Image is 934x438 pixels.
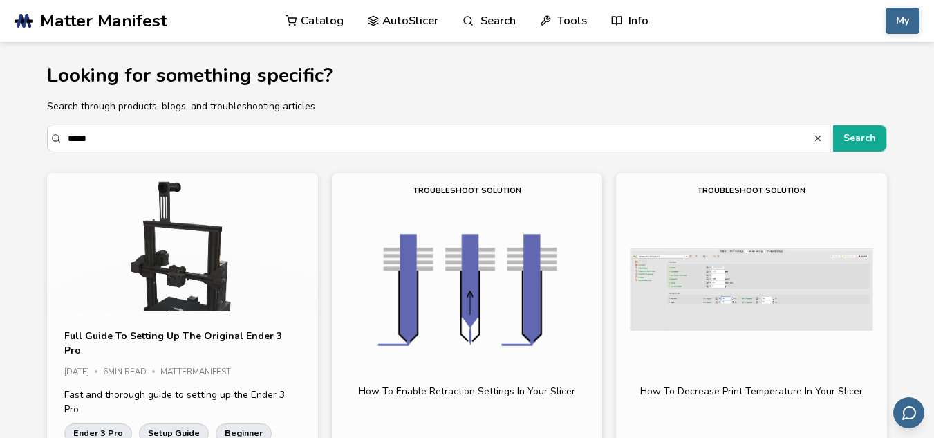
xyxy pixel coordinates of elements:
p: Fast and thorough guide to setting up the Ender 3 Pro [64,387,301,417]
p: troubleshoot solution [698,183,805,198]
a: Full Guide To Setting Up The Original Ender 3 Pro [64,329,301,358]
p: how to enable retraction settings in your slicer [359,384,575,399]
button: Search [813,134,826,143]
button: My [886,8,919,34]
p: how to decrease print temperature in your slicer [640,384,863,399]
div: MatterManifest [160,368,241,377]
span: Matter Manifest [40,11,167,30]
button: Send feedback via email [893,397,924,428]
h1: Looking for something specific? [47,65,888,86]
button: Search [833,125,886,152]
p: Search through products, blogs, and troubleshooting articles [47,99,888,113]
div: 6 min read [103,368,160,377]
img: Article Image [47,173,318,376]
p: troubleshoot solution [413,183,521,198]
input: Search [68,126,814,151]
div: [DATE] [64,368,103,377]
